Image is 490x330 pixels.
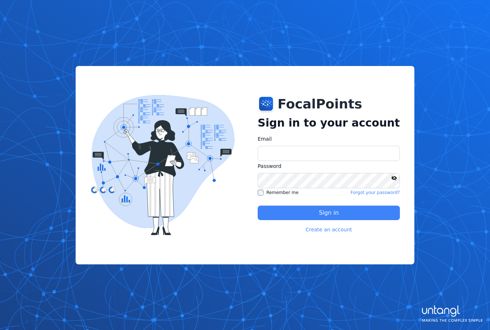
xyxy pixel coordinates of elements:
[258,162,400,170] label: Password
[258,116,400,129] h2: Sign in to your account
[351,190,400,195] a: Forgot your password?
[258,190,299,195] label: Remember me
[305,226,352,233] a: Create an account
[278,97,362,111] h1: FocalPoints
[258,190,263,195] input: Remember me
[258,135,400,143] label: Email
[258,206,400,220] button: Sign in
